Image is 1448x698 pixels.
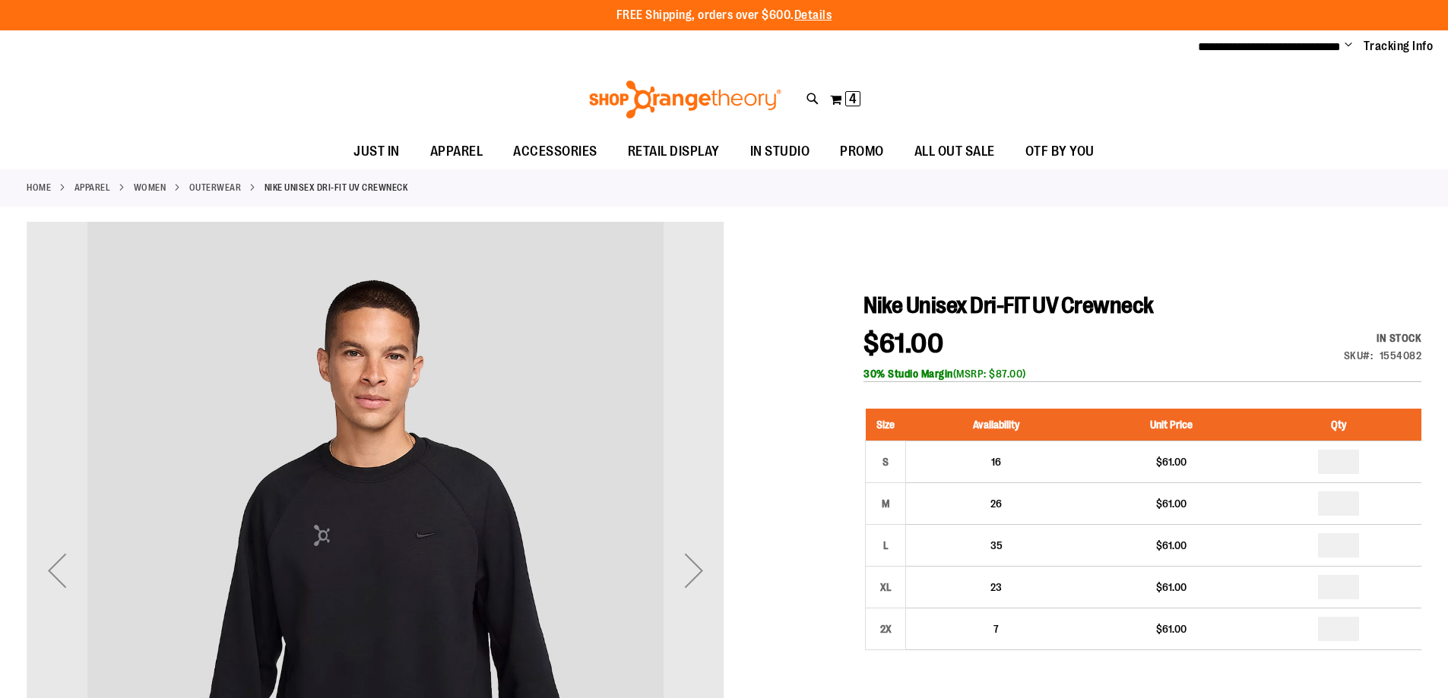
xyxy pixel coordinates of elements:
[1094,580,1248,595] div: $61.00
[587,81,784,118] img: Shop Orangetheory
[616,7,832,24] p: FREE Shipping, orders over $600.
[1380,348,1422,363] div: 1554082
[863,328,943,359] span: $61.00
[134,181,166,194] a: WOMEN
[849,91,857,106] span: 4
[1344,330,1422,346] div: Availability
[1086,409,1256,441] th: Unit Price
[990,539,1003,551] span: 35
[189,181,242,194] a: Outerwear
[1344,330,1422,346] div: In stock
[914,134,995,169] span: ALL OUT SALE
[863,366,1421,381] div: (MSRP: $87.00)
[74,181,111,194] a: APPAREL
[1094,621,1248,636] div: $61.00
[990,497,1002,510] span: 26
[990,581,1002,593] span: 23
[874,617,897,640] div: 2X
[1364,38,1434,55] a: Tracking Info
[1256,409,1421,441] th: Qty
[863,368,953,380] b: 30% Studio Margin
[1345,39,1352,54] button: Account menu
[1094,496,1248,511] div: $61.00
[513,134,597,169] span: ACCESSORIES
[430,134,483,169] span: APPAREL
[353,134,400,169] span: JUST IN
[866,409,906,441] th: Size
[874,492,897,515] div: M
[906,409,1087,441] th: Availability
[750,134,810,169] span: IN STUDIO
[874,576,897,599] div: XL
[27,181,51,194] a: Home
[1344,349,1374,362] strong: SKU
[1094,538,1248,553] div: $61.00
[840,134,884,169] span: PROMO
[874,534,897,557] div: L
[863,292,1154,318] span: Nike Unisex Dri-FIT UV Crewneck
[874,450,897,473] div: S
[991,456,1001,468] span: 16
[993,623,999,635] span: 7
[265,181,408,194] strong: Nike Unisex Dri-FIT UV Crewneck
[628,134,720,169] span: RETAIL DISPLAY
[1025,134,1095,169] span: OTF BY YOU
[794,8,832,22] a: Details
[1094,454,1248,469] div: $61.00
